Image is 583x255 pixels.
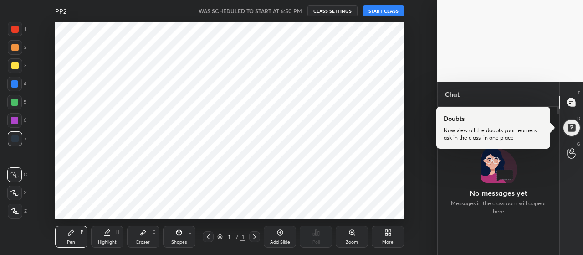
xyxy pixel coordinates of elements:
div: / [235,234,238,239]
h4: PP2 [55,7,66,16]
div: 5 [7,95,26,109]
div: 4 [7,77,26,91]
p: T [578,89,580,96]
div: L [189,230,191,234]
button: CLASS SETTINGS [307,5,358,16]
div: Zoom [346,240,358,245]
div: Pen [67,240,75,245]
h5: WAS SCHEDULED TO START AT 6:50 PM [199,7,302,15]
button: START CLASS [363,5,404,16]
div: Highlight [98,240,117,245]
div: 6 [7,113,26,128]
div: X [7,186,27,200]
div: Eraser [136,240,150,245]
p: D [577,115,580,122]
p: G [577,141,580,147]
div: H [116,230,119,234]
div: Add Slide [270,240,290,245]
div: 1 [240,233,245,241]
p: Chat [438,82,467,106]
div: Shapes [171,240,187,245]
div: More [382,240,394,245]
div: 7 [8,131,26,146]
div: 1 [225,234,234,239]
div: P [81,230,83,234]
div: 3 [8,58,26,73]
div: E [153,230,155,234]
div: 2 [8,40,26,55]
div: Z [8,204,27,219]
div: 1 [8,22,26,36]
div: C [7,167,27,182]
